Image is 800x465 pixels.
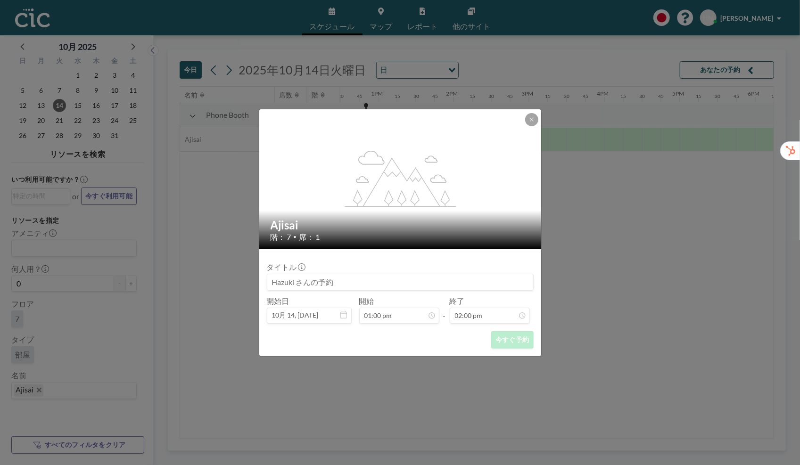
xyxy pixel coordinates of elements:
[345,150,456,206] g: flex-grow: 1.2;
[491,331,533,349] button: 今すぐ予約
[271,232,291,242] span: 階： 7
[359,296,374,306] label: 開始
[450,296,465,306] label: 終了
[294,233,297,240] span: •
[267,296,289,306] label: 開始日
[267,274,533,290] input: Hazuki さんの予約
[267,262,305,272] label: タイトル
[299,232,320,242] span: 席： 1
[443,300,446,320] span: -
[271,218,531,232] h2: Ajisai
